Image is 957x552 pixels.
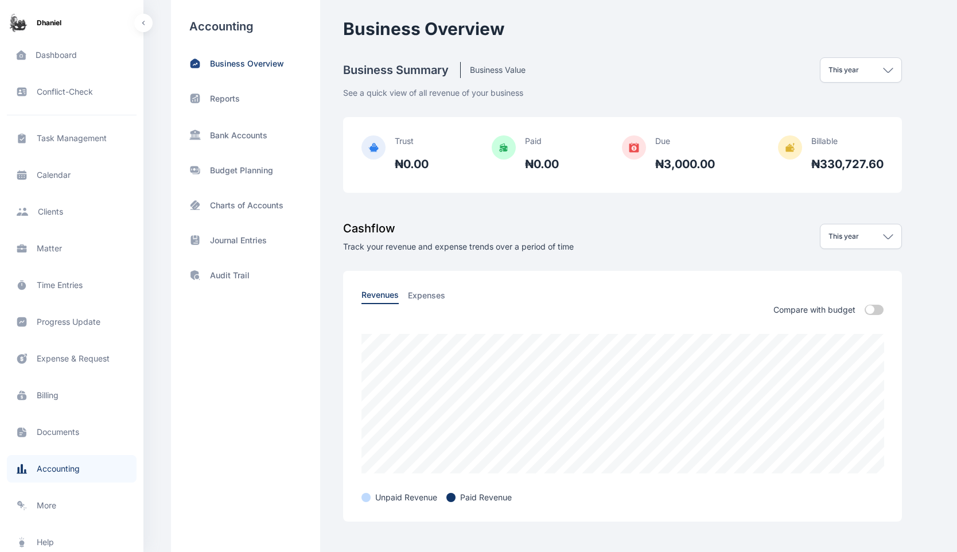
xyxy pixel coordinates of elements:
[361,289,399,304] button: Revenues
[7,161,137,189] a: calendar
[189,57,302,69] a: Business Overview
[828,232,859,241] p: This year
[7,382,137,409] a: billing
[343,220,574,236] h3: Cashflow
[622,135,646,160] img: DueAmountIcon.42f0ab39.svg
[189,127,302,141] a: Bank Accounts
[773,304,855,316] p: Compare with budget
[189,92,201,104] img: status-up.570d3177.svg
[461,64,526,76] h5: Business Value
[210,165,273,176] p: Budget Planning
[343,18,902,39] h2: Business Overview
[7,492,137,519] a: more
[395,156,429,172] p: ₦0.00
[408,289,445,304] button: Expenses
[7,455,137,483] a: accounting
[189,164,302,176] a: Budget Planning
[189,18,302,34] h3: Accounting
[7,418,137,446] a: documents
[492,135,516,160] img: PaidIcon.786b7493.svg
[210,270,250,281] p: Audit Trail
[811,156,884,172] p: ₦330,727.60
[189,234,201,246] img: archive-book.469f2b76.svg
[343,241,574,252] p: Track your revenue and expense trends over a period of time
[189,234,302,246] a: Journal Entries
[189,57,201,69] img: home-trend-up.185bc2c3.svg
[7,235,137,262] a: matter
[343,62,461,78] h4: Business Summary
[7,41,137,69] a: dashboard
[7,125,137,152] a: task management
[655,135,715,147] p: Due
[811,135,884,147] p: Billable
[7,198,137,226] a: clients
[655,156,715,172] p: ₦3,000.00
[828,65,859,75] p: This year
[189,164,201,176] img: moneys.97c8a2cc.svg
[189,269,302,281] a: Audit Trail
[210,200,283,211] p: Charts of Accounts
[7,78,137,106] a: conflict-check
[343,83,902,99] p: See a quick view of all revenue of your business
[189,129,201,141] img: SideBarBankIcon.97256624.svg
[375,492,437,503] p: Unpaid Revenue
[210,235,267,246] p: Journal Entries
[395,135,429,147] p: Trust
[189,199,302,211] a: Charts of Accounts
[189,92,302,104] a: Reports
[210,58,284,69] p: Business Overview
[778,135,802,160] img: BillableIcon.40ad40cf.svg
[525,156,559,172] p: ₦0.00
[37,17,61,29] span: Dhaniel
[525,135,559,147] p: Paid
[460,492,512,503] p: Paid Revenue
[189,199,201,211] img: card-pos.ab3033c8.svg
[210,130,267,141] p: Bank Accounts
[7,271,137,299] a: time entries
[7,345,137,372] a: expense & request
[7,308,137,336] a: progress update
[189,269,201,281] img: shield-search.e37bf0af.svg
[361,135,386,160] img: TrustIcon.fde16d91.svg
[210,93,240,104] p: Reports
